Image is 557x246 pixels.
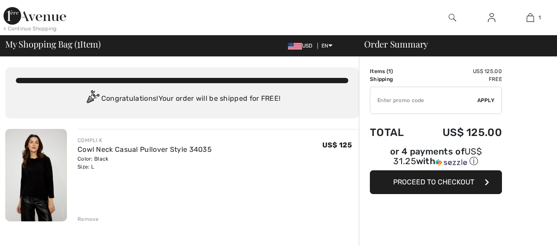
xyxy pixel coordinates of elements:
[77,37,80,49] span: 1
[370,67,418,75] td: Items ( )
[5,129,67,221] img: Cowl Neck Casual Pullover Style 34035
[370,147,502,167] div: or 4 payments of with
[393,146,482,166] span: US$ 31.25
[370,75,418,83] td: Shipping
[370,117,418,147] td: Total
[449,12,456,23] img: search the website
[77,145,212,154] a: Cowl Neck Casual Pullover Style 34035
[418,75,502,83] td: Free
[477,96,495,104] span: Apply
[388,68,391,74] span: 1
[288,43,316,49] span: USD
[354,40,552,48] div: Order Summary
[16,90,348,108] div: Congratulations! Your order will be shipped for FREE!
[488,12,495,23] img: My Info
[4,25,57,33] div: < Continue Shopping
[539,14,541,22] span: 1
[418,117,502,147] td: US$ 125.00
[435,158,467,166] img: Sezzle
[393,178,474,186] span: Proceed to Checkout
[5,40,101,48] span: My Shopping Bag ( Item)
[322,141,352,149] span: US$ 125
[4,7,66,25] img: 1ère Avenue
[321,43,332,49] span: EN
[77,136,212,144] div: COMPLI K
[481,12,502,23] a: Sign In
[370,87,477,114] input: Promo code
[527,12,534,23] img: My Bag
[370,147,502,170] div: or 4 payments ofUS$ 31.25withSezzle Click to learn more about Sezzle
[77,215,99,223] div: Remove
[511,12,550,23] a: 1
[288,43,302,50] img: US Dollar
[418,67,502,75] td: US$ 125.00
[77,155,212,171] div: Color: Black Size: L
[84,90,101,108] img: Congratulation2.svg
[370,170,502,194] button: Proceed to Checkout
